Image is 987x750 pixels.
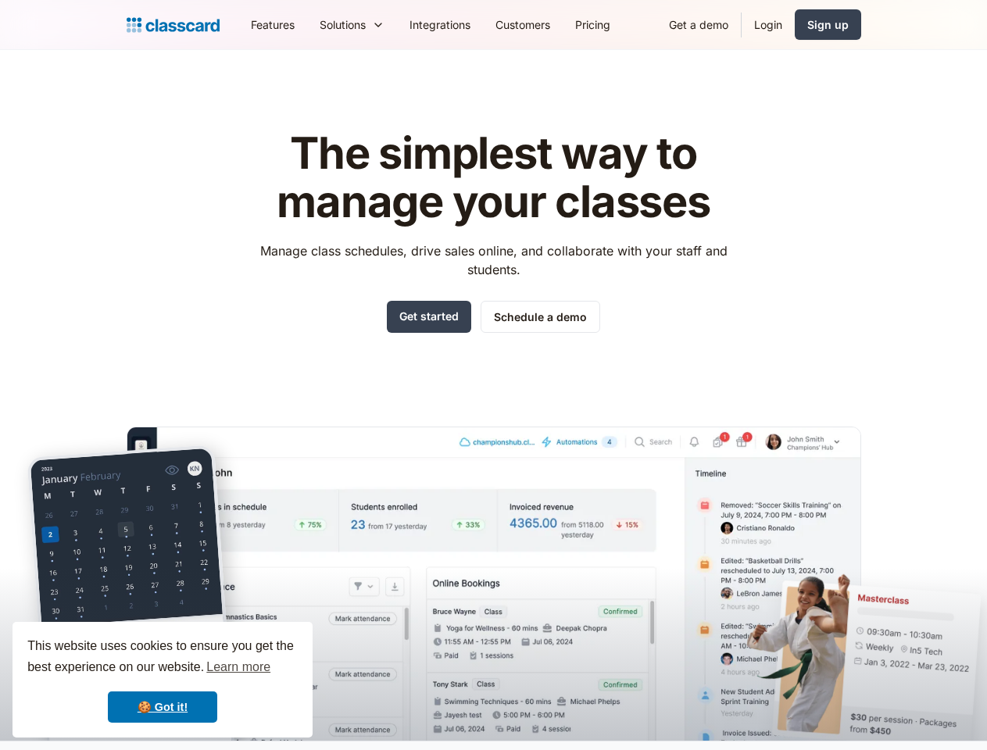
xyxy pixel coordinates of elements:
[742,7,795,42] a: Login
[656,7,741,42] a: Get a demo
[27,637,298,679] span: This website uses cookies to ensure you get the best experience on our website.
[320,16,366,33] div: Solutions
[238,7,307,42] a: Features
[481,301,600,333] a: Schedule a demo
[307,7,397,42] div: Solutions
[387,301,471,333] a: Get started
[483,7,563,42] a: Customers
[13,622,313,737] div: cookieconsent
[245,241,742,279] p: Manage class schedules, drive sales online, and collaborate with your staff and students.
[245,130,742,226] h1: The simplest way to manage your classes
[563,7,623,42] a: Pricing
[108,691,217,723] a: dismiss cookie message
[127,14,220,36] a: home
[807,16,849,33] div: Sign up
[397,7,483,42] a: Integrations
[795,9,861,40] a: Sign up
[204,655,273,679] a: learn more about cookies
